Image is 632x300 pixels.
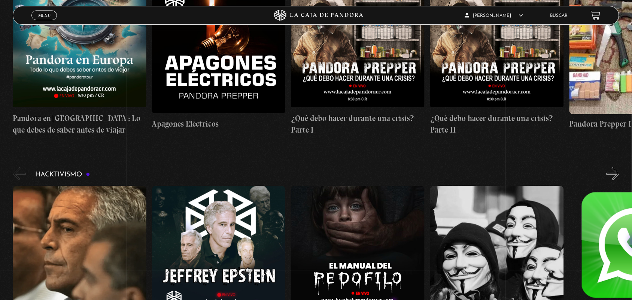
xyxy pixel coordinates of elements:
button: Previous [13,167,26,181]
h3: Hacktivismo [35,172,90,179]
h4: Pandora en [GEOGRAPHIC_DATA]: Lo que debes de saber antes de viajar [13,112,146,136]
h4: Apagones Eléctricos [152,118,286,130]
span: [PERSON_NAME] [465,13,523,18]
h4: ¿Qué debo hacer durante una crisis? Parte I [291,112,425,136]
span: Cerrar [36,19,53,25]
a: Buscar [550,13,568,18]
button: Next [607,167,620,181]
span: Menu [38,13,51,18]
a: View your shopping cart [590,10,601,21]
h4: ¿Qué debo hacer durante una crisis? Parte II [430,112,564,136]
